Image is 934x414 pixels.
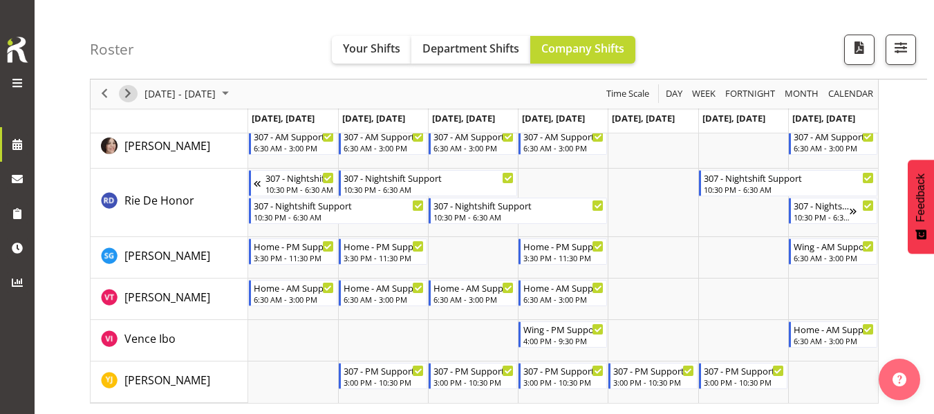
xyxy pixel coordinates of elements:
[91,361,248,403] td: Yuxi Ji resource
[664,86,684,103] span: Day
[124,372,210,388] a: [PERSON_NAME]
[523,335,604,346] div: 4:00 PM - 9:30 PM
[704,171,874,185] div: 307 - Nightshift Support
[124,373,210,388] span: [PERSON_NAME]
[794,239,874,253] div: Wing - AM Support 1
[794,211,850,223] div: 10:30 PM - 6:30 AM
[664,86,685,103] button: Timeline Day
[699,170,877,196] div: Rie De Honor"s event - 307 - Nightshift Support Begin From Saturday, August 30, 2025 at 10:30:00 ...
[690,86,718,103] button: Timeline Week
[608,363,697,389] div: Yuxi Ji"s event - 307 - PM Support Begin From Friday, August 29, 2025 at 3:00:00 PM GMT+12:00 End...
[254,142,334,153] div: 6:30 AM - 3:00 PM
[433,129,514,143] div: 307 - AM Support
[429,363,517,389] div: Yuxi Ji"s event - 307 - PM Support Begin From Wednesday, August 27, 2025 at 3:00:00 PM GMT+12:00 ...
[844,35,875,65] button: Download a PDF of the roster according to the set date range.
[826,86,876,103] button: Month
[91,279,248,320] td: Vanessa Thornley resource
[124,192,194,209] a: Rie De Honor
[124,330,176,347] a: Vence Ibo
[523,281,604,294] div: Home - AM Support 1
[254,239,334,253] div: Home - PM Support 1
[3,35,31,65] img: Rosterit icon logo
[789,321,877,348] div: Vence Ibo"s event - Home - AM Support 2 Begin From Sunday, August 31, 2025 at 6:30:00 AM GMT+12:0...
[93,79,116,109] div: previous period
[332,36,411,64] button: Your Shifts
[249,198,427,224] div: Rie De Honor"s event - 307 - Nightshift Support Begin From Monday, August 25, 2025 at 10:30:00 PM...
[344,252,424,263] div: 3:30 PM - 11:30 PM
[724,86,776,103] span: Fortnight
[702,112,765,124] span: [DATE], [DATE]
[143,86,217,103] span: [DATE] - [DATE]
[124,247,210,264] a: [PERSON_NAME]
[339,363,427,389] div: Yuxi Ji"s event - 307 - PM Support Begin From Tuesday, August 26, 2025 at 3:00:00 PM GMT+12:00 En...
[429,129,517,155] div: Rachida Ryan"s event - 307 - AM Support Begin From Wednesday, August 27, 2025 at 6:30:00 AM GMT+1...
[523,294,604,305] div: 6:30 AM - 3:00 PM
[124,138,210,154] a: [PERSON_NAME]
[523,377,604,388] div: 3:00 PM - 10:30 PM
[124,331,176,346] span: Vence Ibo
[344,171,514,185] div: 307 - Nightshift Support
[613,377,693,388] div: 3:00 PM - 10:30 PM
[789,198,877,224] div: Rie De Honor"s event - 307 - Nightshift Support Begin From Sunday, August 31, 2025 at 10:30:00 PM...
[519,280,607,306] div: Vanessa Thornley"s event - Home - AM Support 1 Begin From Thursday, August 28, 2025 at 6:30:00 AM...
[422,41,519,56] span: Department Shifts
[794,252,874,263] div: 6:30 AM - 3:00 PM
[254,211,424,223] div: 10:30 PM - 6:30 AM
[124,290,210,305] span: [PERSON_NAME]
[90,41,134,57] h4: Roster
[523,239,604,253] div: Home - PM Support 1
[886,35,916,65] button: Filter Shifts
[613,364,693,377] div: 307 - PM Support
[91,127,248,169] td: Rachida Ryan resource
[339,238,427,265] div: Sourav Guleria"s event - Home - PM Support 1 Begin From Tuesday, August 26, 2025 at 3:30:00 PM GM...
[893,373,906,386] img: help-xxl-2.png
[140,79,237,109] div: August 25 - 31, 2025
[429,198,607,224] div: Rie De Honor"s event - 307 - Nightshift Support Begin From Wednesday, August 27, 2025 at 10:30:00...
[605,86,651,103] span: Time Scale
[433,142,514,153] div: 6:30 AM - 3:00 PM
[612,112,675,124] span: [DATE], [DATE]
[541,41,624,56] span: Company Shifts
[604,86,652,103] button: Time Scale
[344,364,424,377] div: 307 - PM Support
[249,170,337,196] div: Rie De Honor"s event - 307 - Nightshift Support Begin From Sunday, August 24, 2025 at 10:30:00 PM...
[433,294,514,305] div: 6:30 AM - 3:00 PM
[794,142,874,153] div: 6:30 AM - 3:00 PM
[265,171,334,185] div: 307 - Nightshift Support
[124,289,210,305] a: [PERSON_NAME]
[789,129,877,155] div: Rachida Ryan"s event - 307 - AM Support Begin From Sunday, August 31, 2025 at 6:30:00 AM GMT+12:0...
[519,238,607,265] div: Sourav Guleria"s event - Home - PM Support 1 Begin From Thursday, August 28, 2025 at 3:30:00 PM G...
[433,377,514,388] div: 3:00 PM - 10:30 PM
[249,238,337,265] div: Sourav Guleria"s event - Home - PM Support 1 Begin From Monday, August 25, 2025 at 3:30:00 PM GMT...
[432,112,495,124] span: [DATE], [DATE]
[794,198,850,212] div: 307 - Nightshift Support
[254,281,334,294] div: Home - AM Support 1
[342,112,405,124] span: [DATE], [DATE]
[339,170,517,196] div: Rie De Honor"s event - 307 - Nightshift Support Begin From Tuesday, August 26, 2025 at 10:30:00 P...
[523,252,604,263] div: 3:30 PM - 11:30 PM
[119,86,138,103] button: Next
[827,86,875,103] span: calendar
[523,364,604,377] div: 307 - PM Support
[344,281,424,294] div: Home - AM Support 1
[254,198,424,212] div: 307 - Nightshift Support
[344,142,424,153] div: 6:30 AM - 3:00 PM
[124,193,194,208] span: Rie De Honor
[91,237,248,279] td: Sourav Guleria resource
[343,41,400,56] span: Your Shifts
[723,86,778,103] button: Fortnight
[704,184,874,195] div: 10:30 PM - 6:30 AM
[429,280,517,306] div: Vanessa Thornley"s event - Home - AM Support 1 Begin From Wednesday, August 27, 2025 at 6:30:00 A...
[691,86,717,103] span: Week
[142,86,235,103] button: August 2025
[339,129,427,155] div: Rachida Ryan"s event - 307 - AM Support Begin From Tuesday, August 26, 2025 at 6:30:00 AM GMT+12:...
[794,335,874,346] div: 6:30 AM - 3:00 PM
[789,238,877,265] div: Sourav Guleria"s event - Wing - AM Support 1 Begin From Sunday, August 31, 2025 at 6:30:00 AM GMT...
[794,322,874,336] div: Home - AM Support 2
[344,129,424,143] div: 307 - AM Support
[530,36,635,64] button: Company Shifts
[523,322,604,336] div: Wing - PM Support 2
[339,280,427,306] div: Vanessa Thornley"s event - Home - AM Support 1 Begin From Tuesday, August 26, 2025 at 6:30:00 AM ...
[254,252,334,263] div: 3:30 PM - 11:30 PM
[519,321,607,348] div: Vence Ibo"s event - Wing - PM Support 2 Begin From Thursday, August 28, 2025 at 4:00:00 PM GMT+12...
